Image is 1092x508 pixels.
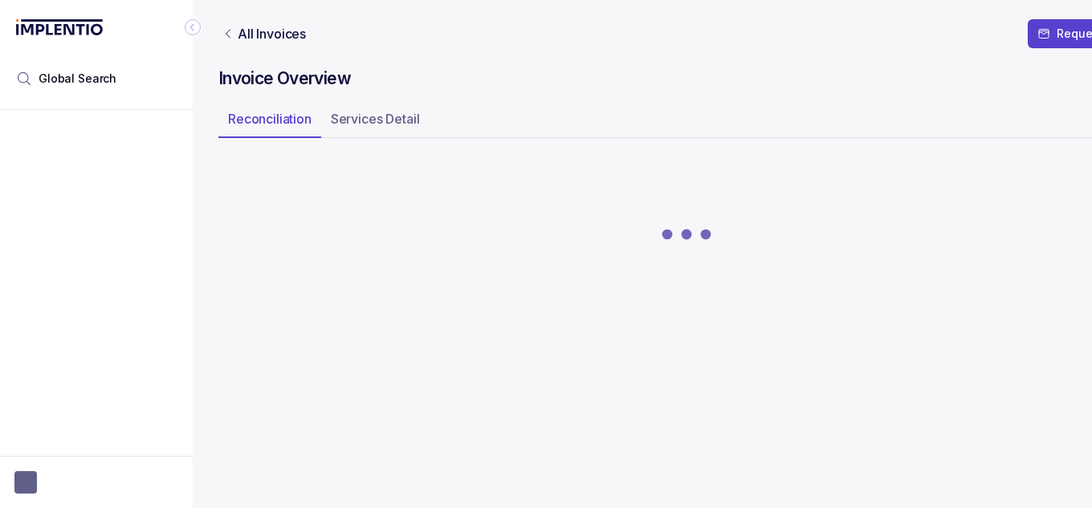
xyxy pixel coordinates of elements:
[39,71,116,87] span: Global Search
[331,109,420,128] p: Services Detail
[14,471,37,494] span: User initials
[218,26,309,42] a: Link All Invoices
[321,106,430,138] li: Tab Services Detail
[228,109,312,128] p: Reconciliation
[183,18,202,37] div: Collapse Icon
[238,26,306,42] p: All Invoices
[218,106,321,138] li: Tab Reconciliation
